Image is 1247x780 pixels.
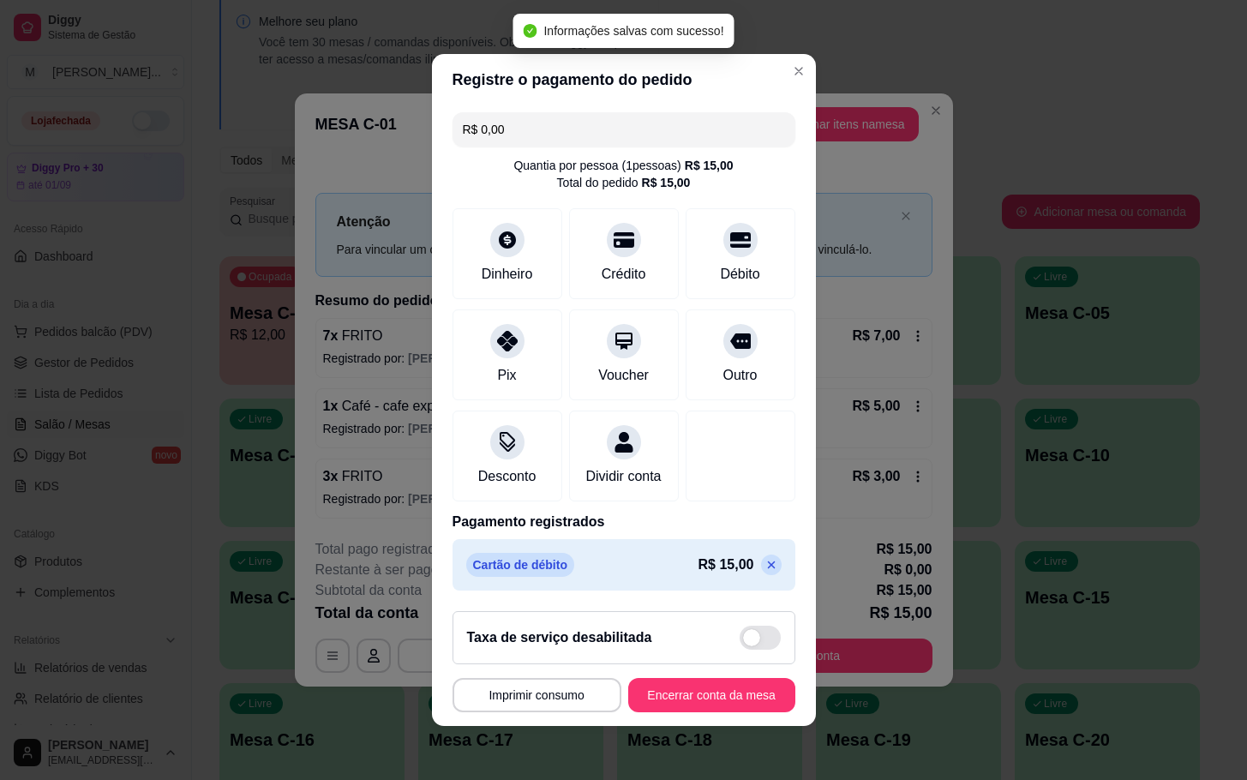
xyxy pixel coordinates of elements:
[453,512,795,532] p: Pagamento registrados
[467,627,652,648] h2: Taxa de serviço desabilitada
[482,264,533,285] div: Dinheiro
[720,264,759,285] div: Débito
[602,264,646,285] div: Crédito
[453,678,621,712] button: Imprimir consumo
[557,174,691,191] div: Total do pedido
[466,553,574,577] p: Cartão de débito
[628,678,795,712] button: Encerrar conta da mesa
[585,466,661,487] div: Dividir conta
[698,555,754,575] p: R$ 15,00
[642,174,691,191] div: R$ 15,00
[513,157,733,174] div: Quantia por pessoa ( 1 pessoas)
[432,54,816,105] header: Registre o pagamento do pedido
[463,112,785,147] input: Ex.: hambúrguer de cordeiro
[523,24,537,38] span: check-circle
[685,157,734,174] div: R$ 15,00
[785,57,812,85] button: Close
[722,365,757,386] div: Outro
[543,24,723,38] span: Informações salvas com sucesso!
[478,466,537,487] div: Desconto
[497,365,516,386] div: Pix
[598,365,649,386] div: Voucher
